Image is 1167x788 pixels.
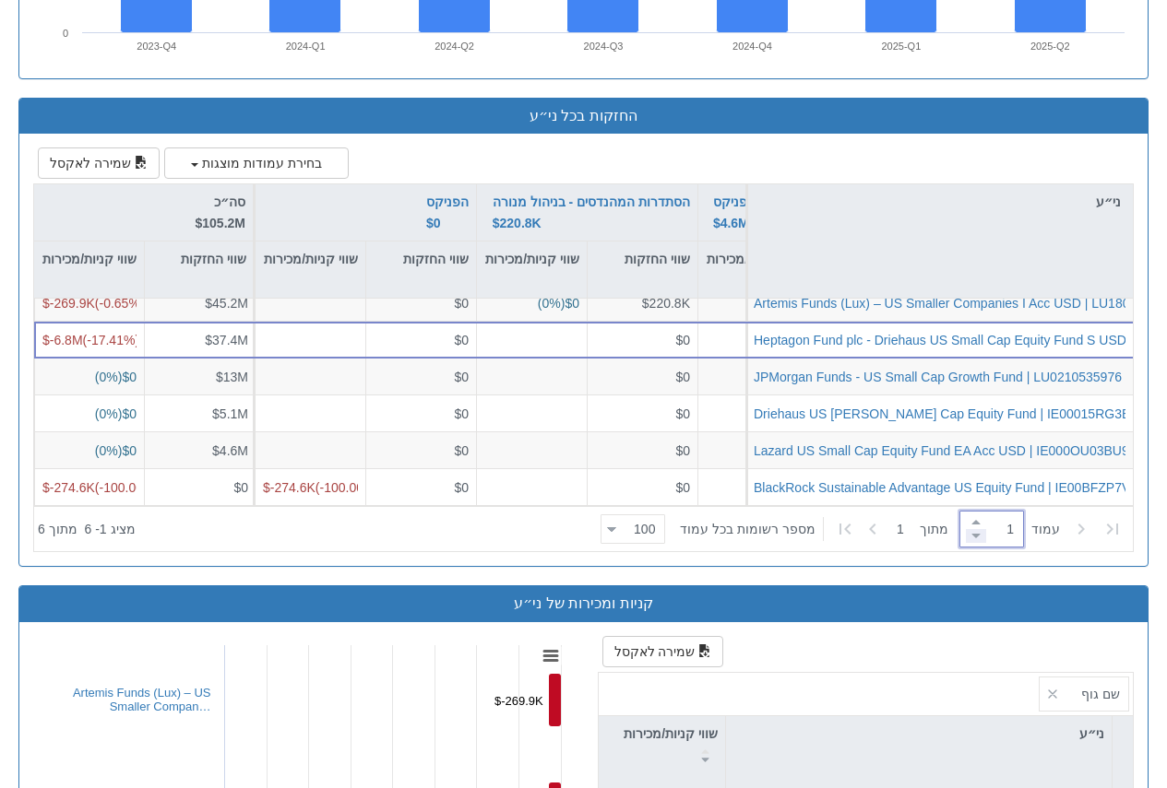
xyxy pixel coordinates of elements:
span: $-6.8M [42,332,83,347]
span: $0 [122,442,137,457]
span: $0 [454,406,469,420]
div: הסתדרות המהנדסים - בניהול מנורה [493,192,690,233]
div: שווי החזקות [588,241,697,276]
span: $4.6M [212,442,248,457]
span: $0 [122,406,137,420]
span: $220.8K [642,296,690,311]
span: $105.2M [196,216,245,230]
span: $220.8K [493,216,542,230]
button: Driehaus US [PERSON_NAME] Cap Equity Fund | IE00015RG3B8 [754,404,1137,422]
span: $-274.6K [42,479,95,494]
span: $0 [675,406,690,420]
span: $0 [454,332,469,347]
a: Artemis Funds (Lux) – US Smaller Compan… [73,686,211,713]
span: ( 0 %) [95,406,137,420]
span: $5.1M [212,406,248,420]
button: שמירה לאקסל [602,636,724,667]
div: שווי קניות/מכירות [256,241,365,298]
div: שווי החזקות [145,241,254,276]
button: בחירת עמודות מוצגות [164,147,349,179]
text: 2024-Q3 [584,41,624,52]
div: שווי קניות/מכירות [598,716,725,772]
span: ( -100.00 %) [42,477,137,496]
text: 2024-Q1 [286,41,326,52]
span: $-274.6K [263,479,316,494]
span: ( 0 %) [95,369,137,383]
span: ‏עמוד [1031,520,1060,538]
text: 2025-Q2 [1030,41,1070,52]
div: סה״כ [42,192,245,233]
div: שווי קניות/מכירות [477,241,587,298]
span: $4.6M [713,216,749,230]
div: שווי קניות/מכירות [34,241,144,298]
span: ( 0 %) [95,442,137,457]
h3: קניות ומכירות של ני״ע [33,595,1134,612]
span: $0 [454,479,469,494]
div: ני״ע [726,716,1112,751]
button: שמירה לאקסל [38,147,160,179]
button: הפניקס $0 [426,192,469,233]
span: $0 [426,216,441,230]
button: Lazard US Small Cap Equity Fund EA Acc USD | IE000OU03BU9 [754,441,1129,459]
span: $13M [216,369,248,383]
span: $0 [233,479,248,494]
span: $0 [454,296,469,311]
span: $0 [675,369,690,383]
button: חברת חשמל פנסיה - בניהול הפניקס $4.6M [713,192,911,233]
span: $0 [454,369,469,383]
div: ‏מציג 1 - 6 ‏ מתוך 6 [38,509,136,549]
text: 2025-Q1 [881,41,921,52]
span: $-269.9K [42,296,95,311]
button: הסתדרות המהנדסים - בניהול מנורה $220.8K [493,192,690,233]
button: BlackRock Sustainable Advantage US Equity Fund | IE00BFZP7V49 [754,477,1145,496]
button: JPMorgan Funds - US Small Cap Growth Fund | LU0210535976 [754,367,1122,385]
tspan: $-269.9K [494,694,543,708]
span: $0 [675,332,690,347]
span: ( 0 %) [538,296,579,311]
span: $0 [565,296,579,311]
div: חברת חשמל פנסיה - בניהול הפניקס [713,192,911,233]
text: 2023-Q4 [137,41,176,52]
span: ( -100.00 %) [263,477,358,496]
span: $0 [675,479,690,494]
span: ‏מספר רשומות בכל עמוד [680,520,816,538]
span: $37.4M [205,332,248,347]
div: שווי החזקות [366,241,476,276]
div: שם גוף [1039,676,1129,712]
h3: החזקות בכל ני״ע [33,108,1134,124]
span: ( -0.65 %) [42,294,137,312]
text: 2024-Q2 [435,41,474,52]
span: $0 [122,369,137,383]
span: $0 [454,442,469,457]
span: $0 [675,442,690,457]
div: ‏ מתוך [593,509,1129,549]
div: ני״ע [748,184,1133,219]
span: ( -17.41 %) [42,330,137,348]
text: 2024-Q4 [732,41,772,52]
div: הפניקס [426,192,469,233]
span: 1 [897,520,920,538]
div: 100 [634,520,662,538]
span: $45.2M [205,296,248,311]
text: 0 [63,28,68,39]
